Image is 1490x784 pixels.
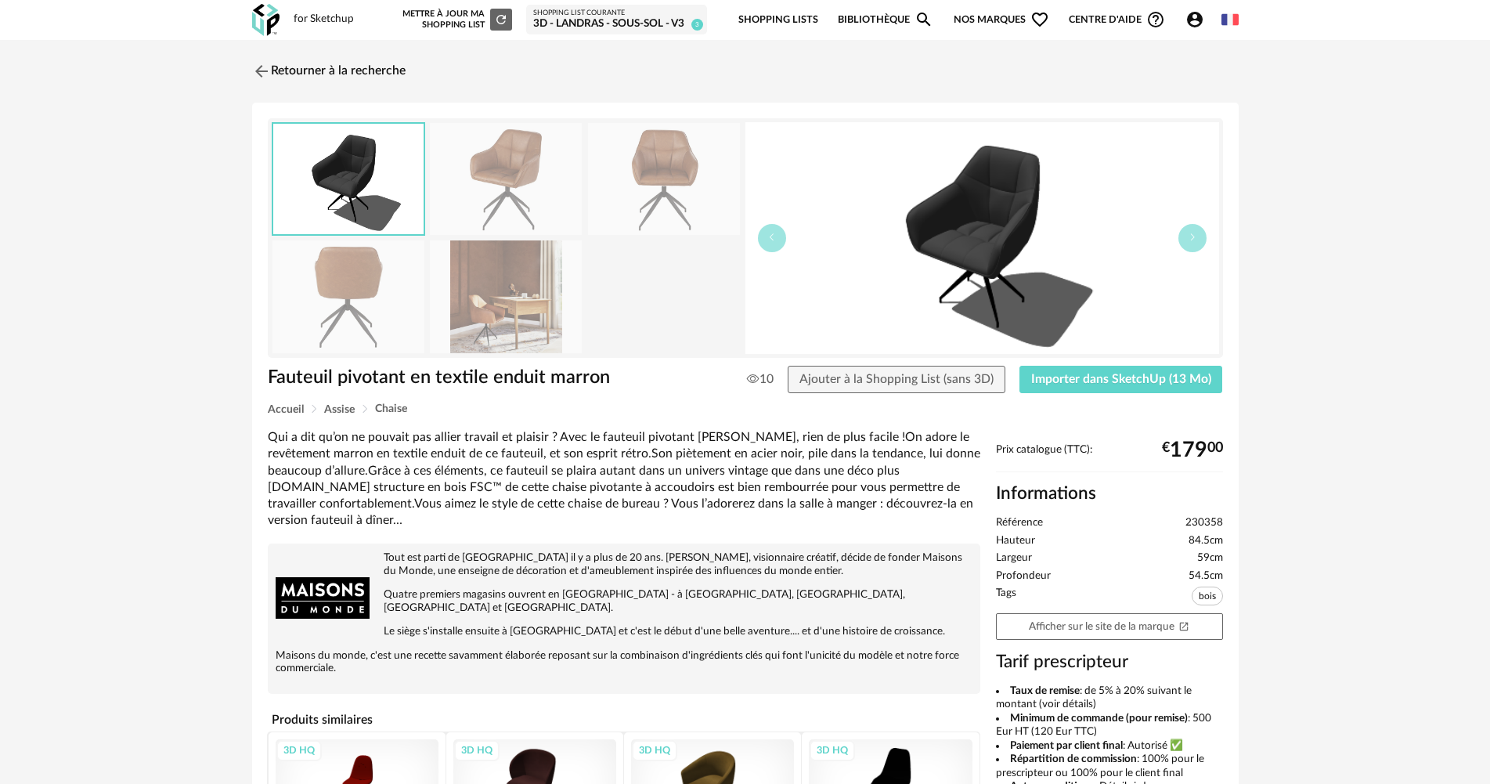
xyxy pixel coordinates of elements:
[745,122,1219,354] img: thumbnail.png
[588,123,740,235] img: fauteuil-pivotant-en-textile-enduit-marron-1000-8-20-230358_2.jpg
[1010,753,1137,764] b: Répartition de commission
[276,740,322,761] div: 3D HQ
[1019,366,1223,394] button: Importer dans SketchUp (13 Mo)
[996,753,1223,780] li: : 100% pour le prescripteur ou 100% pour le client final
[1010,685,1080,696] b: Taux de remise
[399,9,512,31] div: Mettre à jour ma Shopping List
[954,2,1049,38] span: Nos marques
[788,366,1005,394] button: Ajouter à la Shopping List (sans 3D)
[996,482,1223,505] h2: Informations
[1192,587,1223,605] span: bois
[276,649,972,676] p: Maisons du monde, c'est une recette savamment élaborée reposant sur la combinaison d'ingrédients ...
[747,371,774,387] span: 10
[1010,713,1188,724] b: Minimum de commande (pour remise)
[533,9,700,31] a: Shopping List courante 3D - LANDRAS - SOUS-SOL - V3 3
[996,712,1223,739] li: : 500 Eur HT (120 Eur TTC)
[1189,569,1223,583] span: 54.5cm
[268,403,1223,415] div: Breadcrumb
[533,17,700,31] div: 3D - LANDRAS - SOUS-SOL - V3
[810,740,855,761] div: 3D HQ
[252,62,271,81] img: svg+xml;base64,PHN2ZyB3aWR0aD0iMjQiIGhlaWdodD0iMjQiIHZpZXdCb3g9IjAgMCAyNCAyNCIgZmlsbD0ibm9uZSIgeG...
[1178,620,1189,631] span: Open In New icon
[276,551,972,578] p: Tout est parti de [GEOGRAPHIC_DATA] il y a plus de 20 ans. [PERSON_NAME], visionnaire créatif, dé...
[1185,10,1204,29] span: Account Circle icon
[996,534,1035,548] span: Hauteur
[252,54,406,89] a: Retourner à la recherche
[996,551,1032,565] span: Largeur
[1221,11,1239,28] img: fr
[268,708,980,732] h4: Produits similaires
[1189,534,1223,548] span: 84.5cm
[494,15,508,23] span: Refresh icon
[268,404,304,415] span: Accueil
[1197,551,1223,565] span: 59cm
[996,651,1223,674] h3: Tarif prescripteur
[1170,444,1207,457] span: 179
[1146,10,1165,29] span: Help Circle Outline icon
[799,373,994,385] span: Ajouter à la Shopping List (sans 3D)
[1010,740,1123,751] b: Paiement par client final
[996,613,1223,641] a: Afficher sur le site de la marqueOpen In New icon
[276,625,972,638] p: Le siège s'installe ensuite à [GEOGRAPHIC_DATA] et c'est le début d'une belle aventure.... et d'u...
[915,10,933,29] span: Magnify icon
[272,240,424,352] img: fauteuil-pivotant-en-textile-enduit-marron-1000-8-20-230358_3.jpg
[1030,10,1049,29] span: Heart Outline icon
[838,2,933,38] a: BibliothèqueMagnify icon
[294,13,354,27] div: for Sketchup
[273,124,424,234] img: thumbnail.png
[996,739,1223,753] li: : Autorisé ✅
[276,551,370,645] img: brand logo
[996,443,1223,472] div: Prix catalogue (TTC):
[252,4,280,36] img: OXP
[324,404,355,415] span: Assise
[996,516,1043,530] span: Référence
[996,569,1051,583] span: Profondeur
[738,2,818,38] a: Shopping Lists
[268,366,657,390] h1: Fauteuil pivotant en textile enduit marron
[1185,516,1223,530] span: 230358
[1031,373,1211,385] span: Importer dans SketchUp (13 Mo)
[996,685,1223,712] li: : de 5% à 20% suivant le montant (voir détails)
[691,19,703,31] span: 3
[276,588,972,615] p: Quatre premiers magasins ouvrent en [GEOGRAPHIC_DATA] - à [GEOGRAPHIC_DATA], [GEOGRAPHIC_DATA], [...
[430,240,582,352] img: fauteuil-pivotant-en-textile-enduit-marron-1000-8-20-230358_7.jpg
[1185,10,1211,29] span: Account Circle icon
[375,403,407,414] span: Chaise
[1069,10,1165,29] span: Centre d'aideHelp Circle Outline icon
[430,123,582,235] img: fauteuil-pivotant-en-textile-enduit-marron-1000-8-20-230358_1.jpg
[454,740,500,761] div: 3D HQ
[996,587,1016,609] span: Tags
[1162,444,1223,457] div: € 00
[533,9,700,18] div: Shopping List courante
[632,740,677,761] div: 3D HQ
[268,429,980,529] div: Qui a dit qu’on ne pouvait pas allier travail et plaisir ? Avec le fauteuil pivotant [PERSON_NAME...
